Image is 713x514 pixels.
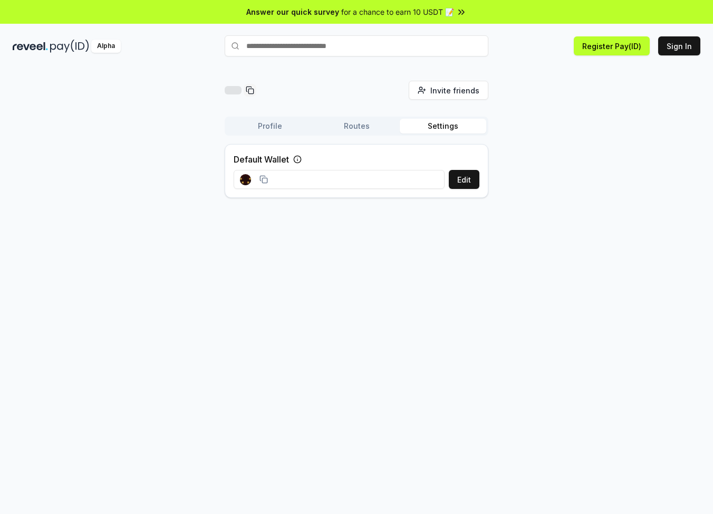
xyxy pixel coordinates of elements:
label: Default Wallet [234,153,289,166]
button: Sign In [658,36,700,55]
div: Alpha [91,40,121,53]
span: Answer our quick survey [246,6,339,17]
img: reveel_dark [13,40,48,53]
button: Settings [400,119,486,134]
button: Register Pay(ID) [574,36,650,55]
button: Invite friends [409,81,488,100]
span: for a chance to earn 10 USDT 📝 [341,6,454,17]
button: Routes [313,119,400,134]
span: Invite friends [430,85,479,96]
img: pay_id [50,40,89,53]
button: Edit [449,170,479,189]
button: Profile [227,119,313,134]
